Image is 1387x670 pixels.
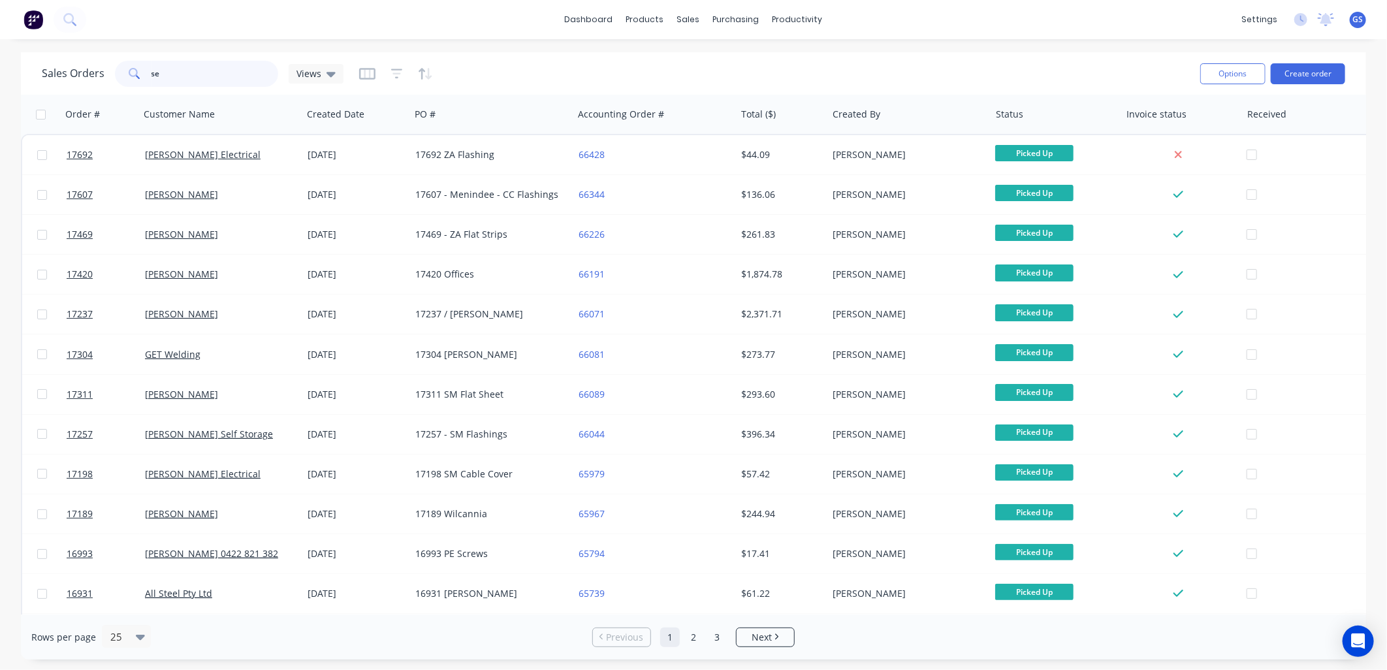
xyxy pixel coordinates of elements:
div: Invoice status [1126,108,1187,121]
a: dashboard [558,10,620,29]
a: [PERSON_NAME] Electrical [145,148,261,161]
div: Status [996,108,1023,121]
a: 17237 [67,295,145,334]
span: Picked Up [995,584,1074,600]
div: $244.94 [741,507,818,520]
div: $1,874.78 [741,268,818,281]
a: [PERSON_NAME] [145,507,218,520]
a: 17189 [67,494,145,534]
div: 17198 SM Cable Cover [415,468,560,481]
a: 17198 [67,455,145,494]
div: Total ($) [741,108,776,121]
div: Created Date [307,108,364,121]
a: All Steel Pty Ltd [145,587,212,599]
span: 17304 [67,348,93,361]
span: GS [1353,14,1363,25]
div: [DATE] [308,547,405,560]
span: 17420 [67,268,93,281]
div: [DATE] [308,308,405,321]
div: 17692 ZA Flashing [415,148,560,161]
a: [PERSON_NAME] [145,308,218,320]
span: 16931 [67,587,93,600]
img: Factory [24,10,43,29]
div: [PERSON_NAME] [833,507,978,520]
div: [DATE] [308,228,405,241]
span: 17189 [67,507,93,520]
span: 17469 [67,228,93,241]
a: 17692 [67,135,145,174]
div: [PERSON_NAME] [833,308,978,321]
a: [PERSON_NAME] [145,268,218,280]
div: Order # [65,108,100,121]
div: products [620,10,671,29]
div: [PERSON_NAME] [833,348,978,361]
a: 16931 [67,574,145,613]
a: 66044 [579,428,605,440]
span: Picked Up [995,464,1074,481]
a: 66089 [579,388,605,400]
span: Rows per page [31,631,96,644]
div: $396.34 [741,428,818,441]
div: [DATE] [308,188,405,201]
div: $44.09 [741,148,818,161]
span: 17607 [67,188,93,201]
a: Page 2 [684,628,703,647]
span: 17198 [67,468,93,481]
span: 17237 [67,308,93,321]
div: [DATE] [308,268,405,281]
div: [DATE] [308,388,405,401]
div: 17607 - Menindee - CC Flashings [415,188,560,201]
span: 17692 [67,148,93,161]
div: [DATE] [308,507,405,520]
a: 65979 [579,468,605,480]
a: 66081 [579,348,605,360]
a: 17607 [67,175,145,214]
div: [DATE] [308,587,405,600]
a: 66428 [579,148,605,161]
div: $61.22 [741,587,818,600]
div: [PERSON_NAME] [833,468,978,481]
a: 66226 [579,228,605,240]
a: Page 1 is your current page [660,628,680,647]
span: Picked Up [995,225,1074,241]
a: [PERSON_NAME] 0422 821 382 [145,547,278,560]
span: Picked Up [995,145,1074,161]
span: Picked Up [995,344,1074,360]
span: 16993 [67,547,93,560]
a: 65794 [579,547,605,560]
div: $2,371.71 [741,308,818,321]
div: [DATE] [308,148,405,161]
div: [PERSON_NAME] [833,228,978,241]
span: 17311 [67,388,93,401]
div: [DATE] [308,348,405,361]
div: 16993 PE Screws [415,547,560,560]
span: Picked Up [995,185,1074,201]
div: $273.77 [741,348,818,361]
div: 17257 - SM Flashings [415,428,560,441]
div: productivity [766,10,829,29]
button: Create order [1271,63,1345,84]
div: purchasing [707,10,766,29]
span: Previous [607,631,644,644]
a: 66071 [579,308,605,320]
div: Open Intercom Messenger [1343,626,1374,657]
a: 17304 [67,335,145,374]
span: Next [752,631,772,644]
div: Created By [833,108,880,121]
a: 66191 [579,268,605,280]
a: 16993 [67,534,145,573]
div: $17.41 [741,547,818,560]
a: 66344 [579,188,605,200]
div: settings [1235,10,1284,29]
div: [PERSON_NAME] [833,428,978,441]
div: $293.60 [741,388,818,401]
ul: Pagination [587,628,800,647]
div: sales [671,10,707,29]
span: Views [296,67,321,80]
div: $57.42 [741,468,818,481]
div: 17304 [PERSON_NAME] [415,348,560,361]
span: Picked Up [995,504,1074,520]
a: 65739 [579,587,605,599]
a: Next page [737,631,794,644]
div: [PERSON_NAME] [833,388,978,401]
